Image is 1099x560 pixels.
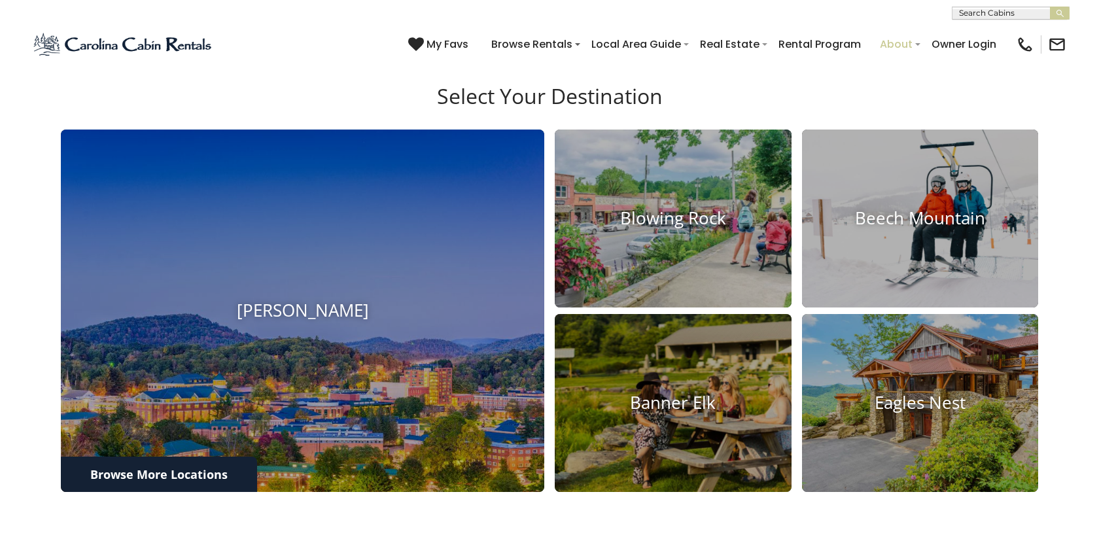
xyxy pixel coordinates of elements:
img: mail-regular-black.png [1048,35,1066,54]
a: My Favs [408,36,472,53]
a: Eagles Nest [802,314,1039,492]
h4: Banner Elk [555,393,792,413]
h4: Eagles Nest [802,393,1039,413]
a: Blowing Rock [555,130,792,307]
a: Browse More Locations [61,457,257,492]
img: Blue-2.png [33,31,214,58]
a: Banner Elk [555,314,792,492]
a: Beech Mountain [802,130,1039,307]
a: Local Area Guide [585,33,688,56]
h3: Select Your Destination [59,84,1040,130]
a: Browse Rentals [485,33,579,56]
img: phone-regular-black.png [1016,35,1034,54]
h4: Blowing Rock [555,209,792,229]
a: [PERSON_NAME] [61,130,544,492]
a: Rental Program [772,33,867,56]
a: About [873,33,919,56]
span: My Favs [427,36,468,52]
a: Owner Login [925,33,1003,56]
a: Real Estate [693,33,766,56]
h4: [PERSON_NAME] [61,301,544,321]
h4: Beech Mountain [802,209,1039,229]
